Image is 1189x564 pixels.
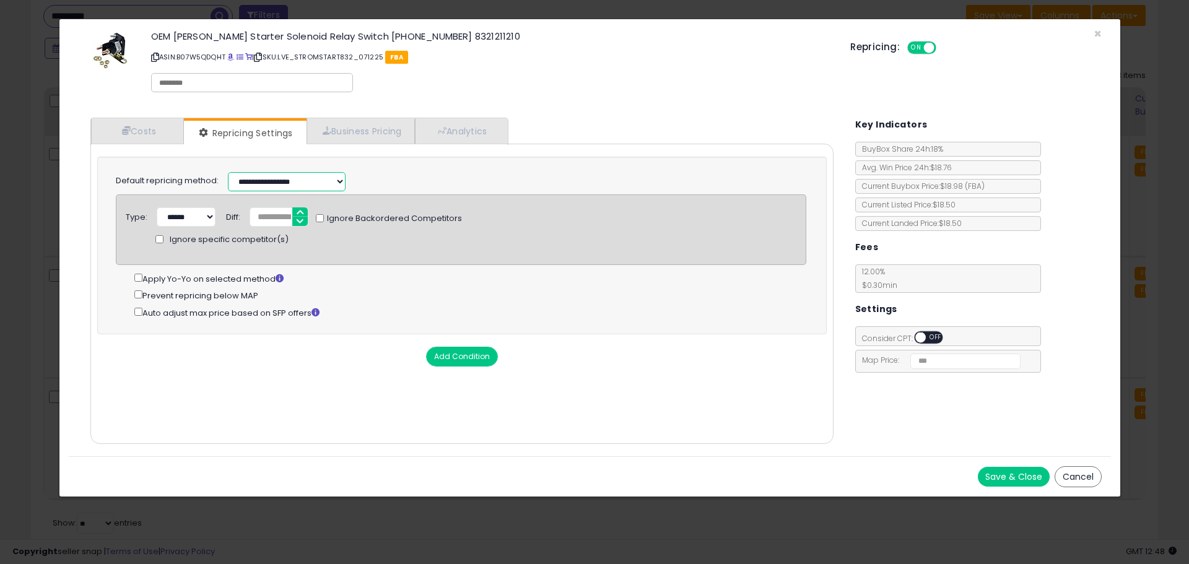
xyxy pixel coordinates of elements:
[184,121,305,145] a: Repricing Settings
[856,333,959,344] span: Consider CPT:
[908,43,924,53] span: ON
[237,52,243,62] a: All offer listings
[856,218,962,228] span: Current Landed Price: $18.50
[91,118,184,144] a: Costs
[856,266,897,290] span: 12.00 %
[856,355,1021,365] span: Map Price:
[856,144,943,154] span: BuyBox Share 24h: 18%
[170,234,289,246] span: Ignore specific competitor(s)
[856,280,897,290] span: $0.30 min
[245,52,252,62] a: Your listing only
[92,32,129,69] img: 51QLIFxF--L._SL60_.jpg
[855,240,879,255] h5: Fees
[151,32,832,41] h3: OEM [PERSON_NAME] Starter Solenoid Relay Switch [PHONE_NUMBER] 8321211210
[926,332,946,343] span: OFF
[978,467,1050,487] button: Save & Close
[856,181,985,191] span: Current Buybox Price:
[1055,466,1102,487] button: Cancel
[134,305,806,319] div: Auto adjust max price based on SFP offers
[307,118,415,144] a: Business Pricing
[116,175,219,187] label: Default repricing method:
[151,47,832,67] p: ASIN: B07W5QDQHT | SKU: LVE_STROMSTART832_071225
[850,42,900,52] h5: Repricing:
[855,302,897,317] h5: Settings
[934,43,954,53] span: OFF
[855,117,928,132] h5: Key Indicators
[226,207,240,223] div: Diff:
[415,118,507,144] a: Analytics
[134,271,806,285] div: Apply Yo-Yo on selected method
[385,51,408,64] span: FBA
[227,52,234,62] a: BuyBox page
[324,213,462,225] span: Ignore Backordered Competitors
[856,199,956,210] span: Current Listed Price: $18.50
[134,288,806,302] div: Prevent repricing below MAP
[426,347,498,367] button: Add Condition
[940,181,985,191] span: $18.98
[965,181,985,191] span: ( FBA )
[126,207,147,223] div: Type:
[856,162,952,173] span: Avg. Win Price 24h: $18.76
[1094,25,1102,43] span: ×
